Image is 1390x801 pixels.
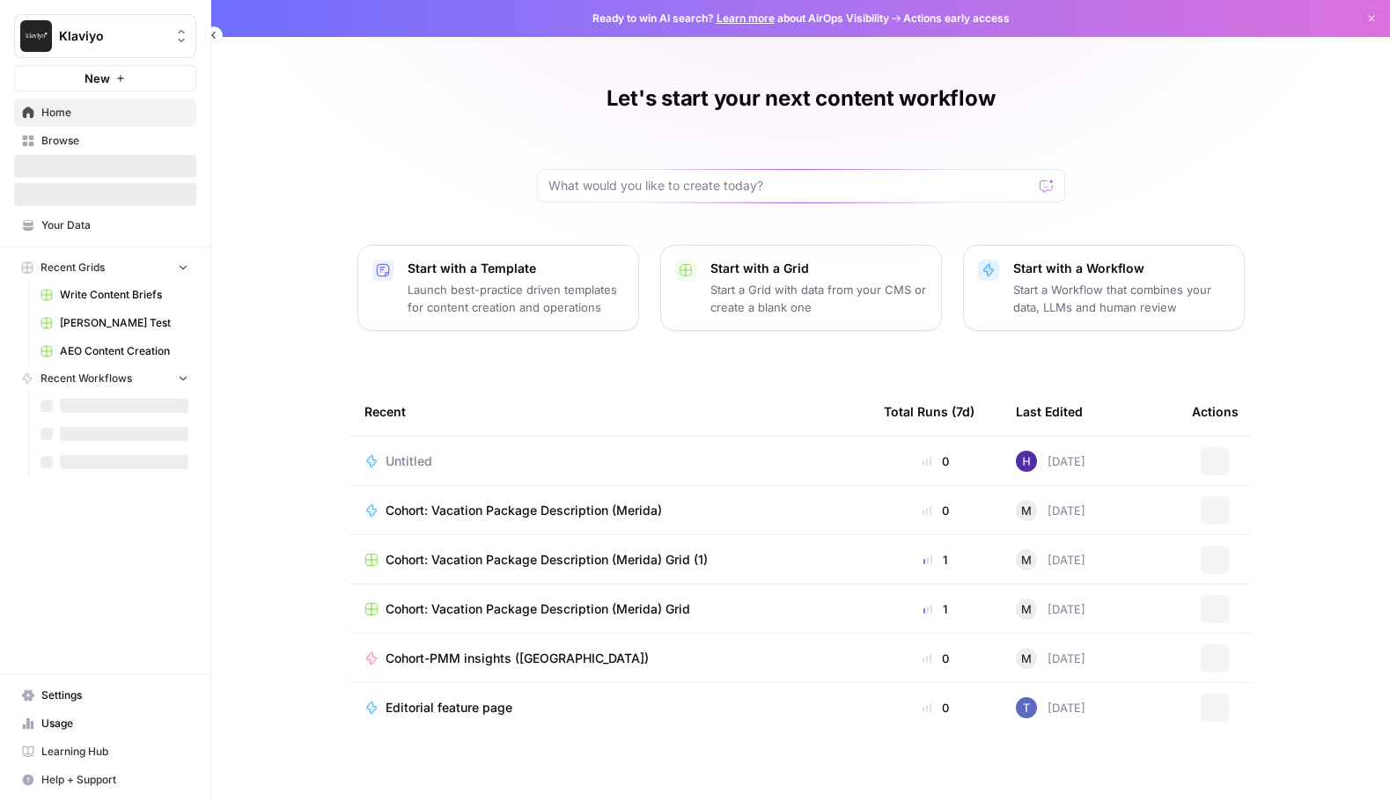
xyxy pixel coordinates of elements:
button: Workspace: Klaviyo [14,14,196,58]
span: M [1021,551,1032,569]
a: Cohort: Vacation Package Description (Merida) [364,502,856,519]
div: Actions [1192,387,1239,436]
span: Cohort: Vacation Package Description (Merida) Grid (1) [386,551,708,569]
a: Your Data [14,211,196,239]
span: Cohort: Vacation Package Description (Merida) [386,502,662,519]
div: 1 [884,551,988,569]
span: Klaviyo [59,27,165,45]
a: Untitled [364,452,856,470]
div: [DATE] [1016,549,1085,570]
p: Start with a Workflow [1013,260,1230,277]
span: Recent Workflows [40,371,132,386]
div: Last Edited [1016,387,1083,436]
div: 1 [884,600,988,618]
span: Actions early access [903,11,1010,26]
a: [PERSON_NAME] Test [33,309,196,337]
span: Recent Grids [40,260,105,276]
img: Klaviyo Logo [20,20,52,52]
span: Write Content Briefs [60,287,188,303]
a: Write Content Briefs [33,281,196,309]
a: Cohort: Vacation Package Description (Merida) Grid (1) [364,551,856,569]
div: [DATE] [1016,500,1085,521]
button: Start with a TemplateLaunch best-practice driven templates for content creation and operations [357,245,639,331]
span: Editorial feature page [386,699,512,716]
p: Launch best-practice driven templates for content creation and operations [408,281,624,316]
a: Cohort-PMM insights ([GEOGRAPHIC_DATA]) [364,650,856,667]
p: Start with a Grid [710,260,927,277]
span: M [1021,502,1032,519]
span: Browse [41,133,188,149]
button: New [14,65,196,92]
span: Cohort: Vacation Package Description (Merida) Grid [386,600,690,618]
span: AEO Content Creation [60,343,188,359]
a: Cohort: Vacation Package Description (Merida) Grid [364,600,856,618]
div: 0 [884,502,988,519]
p: Start with a Template [408,260,624,277]
a: Browse [14,127,196,155]
span: Learning Hub [41,744,188,760]
button: Help + Support [14,766,196,794]
span: M [1021,650,1032,667]
h1: Let's start your next content workflow [607,85,996,113]
p: Start a Workflow that combines your data, LLMs and human review [1013,281,1230,316]
div: 0 [884,650,988,667]
span: Home [41,105,188,121]
span: Untitled [386,452,432,470]
a: Learn more [717,11,775,25]
a: Usage [14,709,196,738]
div: [DATE] [1016,697,1085,718]
div: [DATE] [1016,599,1085,620]
button: Start with a GridStart a Grid with data from your CMS or create a blank one [660,245,942,331]
button: Recent Grids [14,254,196,281]
button: Start with a WorkflowStart a Workflow that combines your data, LLMs and human review [963,245,1245,331]
a: AEO Content Creation [33,337,196,365]
a: Home [14,99,196,127]
div: Total Runs (7d) [884,387,974,436]
div: [DATE] [1016,648,1085,669]
span: Your Data [41,217,188,233]
a: Learning Hub [14,738,196,766]
img: x8yczxid6s1iziywf4pp8m9fenlh [1016,697,1037,718]
button: Recent Workflows [14,365,196,392]
input: What would you like to create today? [548,177,1033,195]
span: New [85,70,110,87]
div: 0 [884,452,988,470]
a: Settings [14,681,196,709]
p: Start a Grid with data from your CMS or create a blank one [710,281,927,316]
div: 0 [884,699,988,716]
div: Recent [364,387,856,436]
span: [PERSON_NAME] Test [60,315,188,331]
span: Ready to win AI search? about AirOps Visibility [592,11,889,26]
span: M [1021,600,1032,618]
img: 7x3txdm7apl8fqboswhylmazuiig [1016,451,1037,472]
span: Usage [41,716,188,731]
span: Help + Support [41,772,188,788]
div: [DATE] [1016,451,1085,472]
span: Cohort-PMM insights ([GEOGRAPHIC_DATA]) [386,650,649,667]
span: Settings [41,687,188,703]
a: Editorial feature page [364,699,856,716]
